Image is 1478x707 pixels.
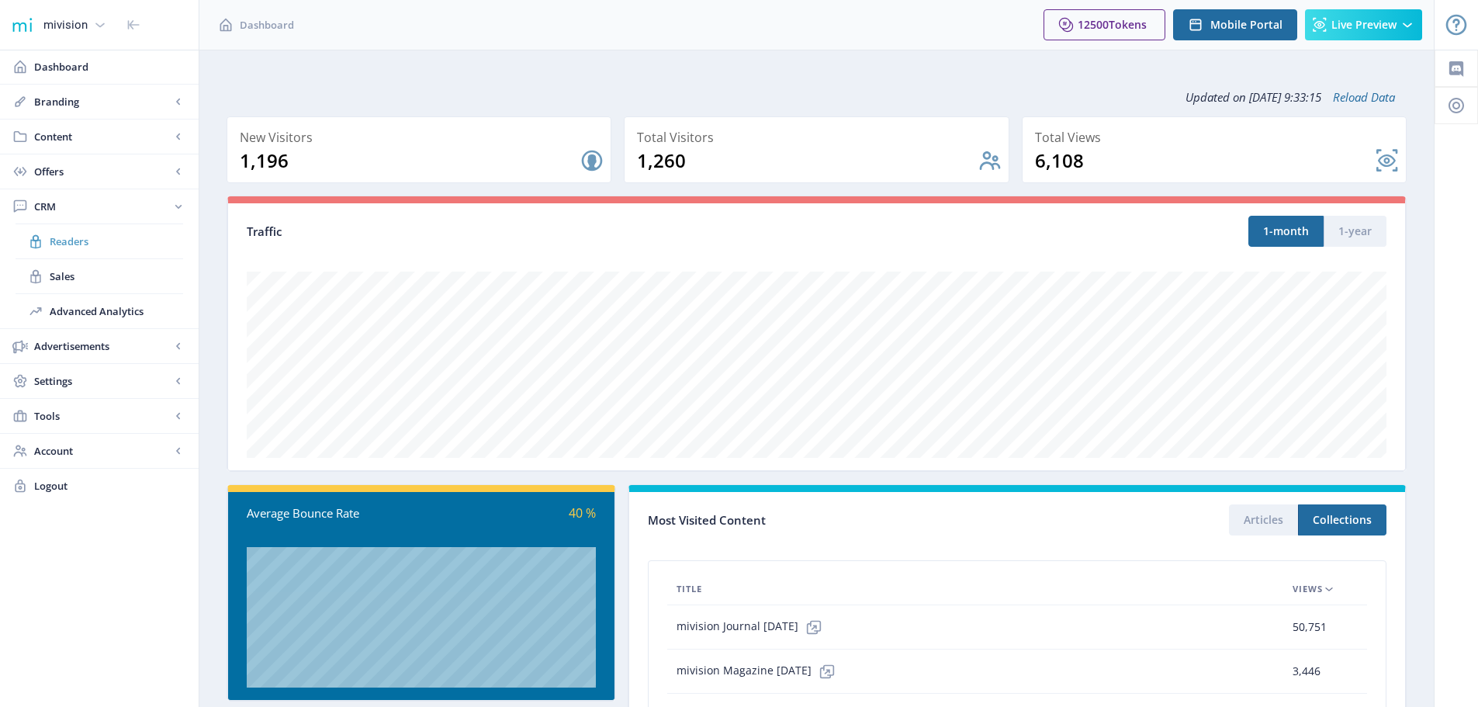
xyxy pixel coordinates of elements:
span: Dashboard [240,17,294,33]
span: Advertisements [34,338,171,354]
div: 1,260 [637,148,977,173]
div: 6,108 [1035,148,1375,173]
span: 3,446 [1293,662,1321,681]
div: Total Visitors [637,126,1002,148]
a: Sales [16,259,183,293]
button: Mobile Portal [1173,9,1297,40]
span: Tokens [1109,17,1147,32]
button: Articles [1229,504,1298,535]
div: Traffic [247,223,817,241]
span: mivision Journal [DATE] [677,612,829,643]
div: Average Bounce Rate [247,504,421,522]
span: Advanced Analytics [50,303,183,319]
div: New Visitors [240,126,604,148]
span: Readers [50,234,183,249]
span: Offers [34,164,171,179]
div: 1,196 [240,148,580,173]
button: 12500Tokens [1044,9,1165,40]
span: Live Preview [1331,19,1397,31]
button: 1-year [1324,216,1386,247]
div: mivision [43,8,88,42]
div: Most Visited Content [648,508,1017,532]
span: Sales [50,269,183,284]
img: 1f20cf2a-1a19-485c-ac21-848c7d04f45b.png [9,12,34,37]
span: 40 % [569,504,596,522]
div: Updated on [DATE] 9:33:15 [227,78,1407,116]
span: mivision Magazine [DATE] [677,656,843,687]
span: CRM [34,199,171,214]
span: Branding [34,94,171,109]
a: Reload Data [1321,89,1395,105]
span: Logout [34,478,186,494]
span: Content [34,129,171,144]
span: 50,751 [1293,618,1327,636]
span: Title [677,580,702,598]
a: Readers [16,224,183,258]
span: Tools [34,408,171,424]
button: Live Preview [1305,9,1422,40]
span: Dashboard [34,59,186,75]
span: Views [1293,580,1323,598]
span: Mobile Portal [1210,19,1282,31]
div: Total Views [1035,126,1400,148]
a: Advanced Analytics [16,294,183,328]
button: Collections [1298,504,1386,535]
button: 1-month [1248,216,1324,247]
span: Settings [34,373,171,389]
span: Account [34,443,171,459]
